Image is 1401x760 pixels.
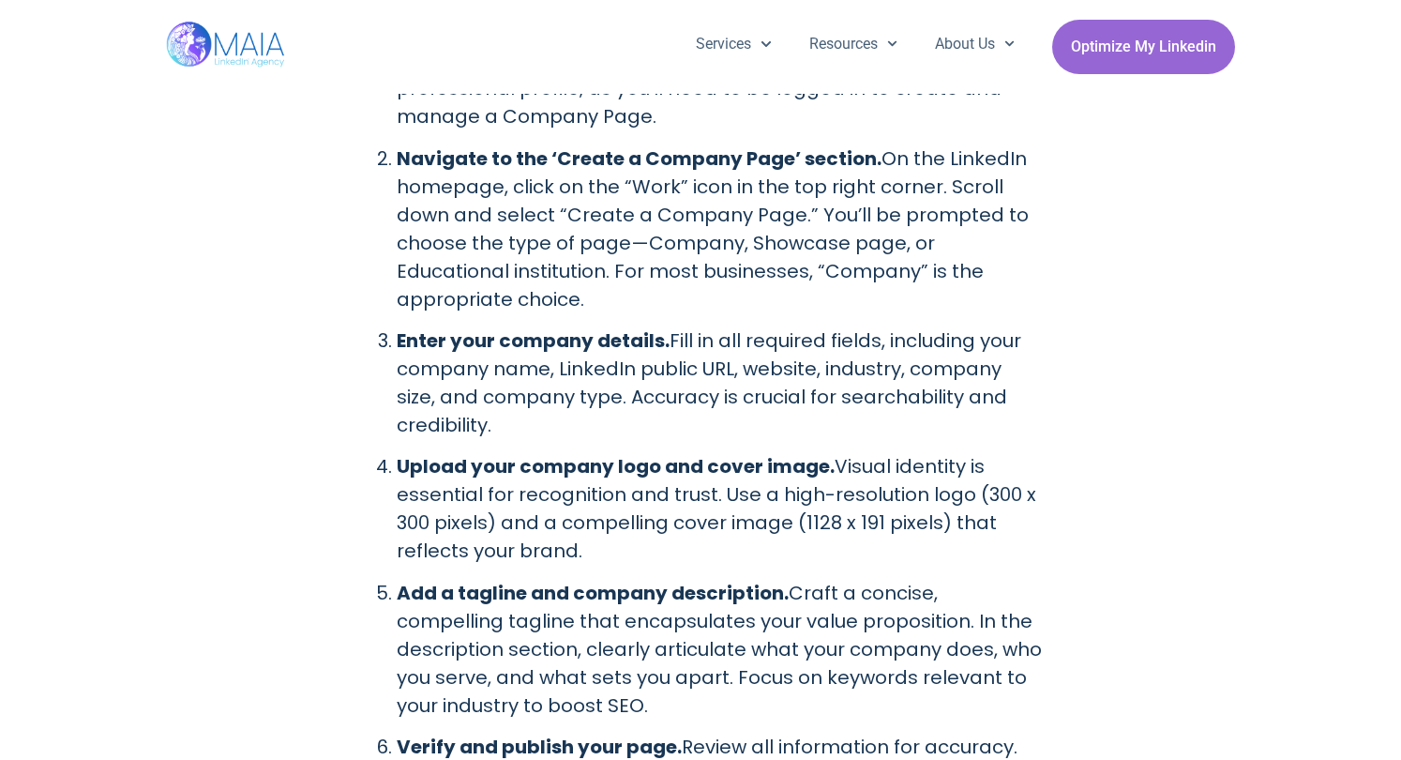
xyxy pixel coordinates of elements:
[397,327,1042,439] p: Fill in all required fields, including your company name, LinkedIn public URL, website, industry,...
[397,145,881,172] strong: Navigate to the ‘Create a Company Page’ section.
[397,144,1042,313] p: On the LinkedIn homepage, click on the “Work” icon in the top right corner. Scroll down and selec...
[397,734,682,760] strong: Verify and publish your page.
[397,580,789,606] strong: Add a tagline and company description.
[1071,29,1216,65] span: Optimize My Linkedin
[397,453,835,479] strong: Upload your company logo and cover image.
[677,20,790,68] a: Services
[397,452,1042,565] p: Visual identity is essential for recognition and trust. Use a high-resolution logo (300 x 300 pix...
[397,327,670,354] strong: Enter your company details.
[791,20,916,68] a: Resources
[677,20,1033,68] nav: Menu
[397,579,1042,720] p: Craft a concise, compelling tagline that encapsulates your value proposition. In the description ...
[916,20,1033,68] a: About Us
[1052,20,1235,74] a: Optimize My Linkedin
